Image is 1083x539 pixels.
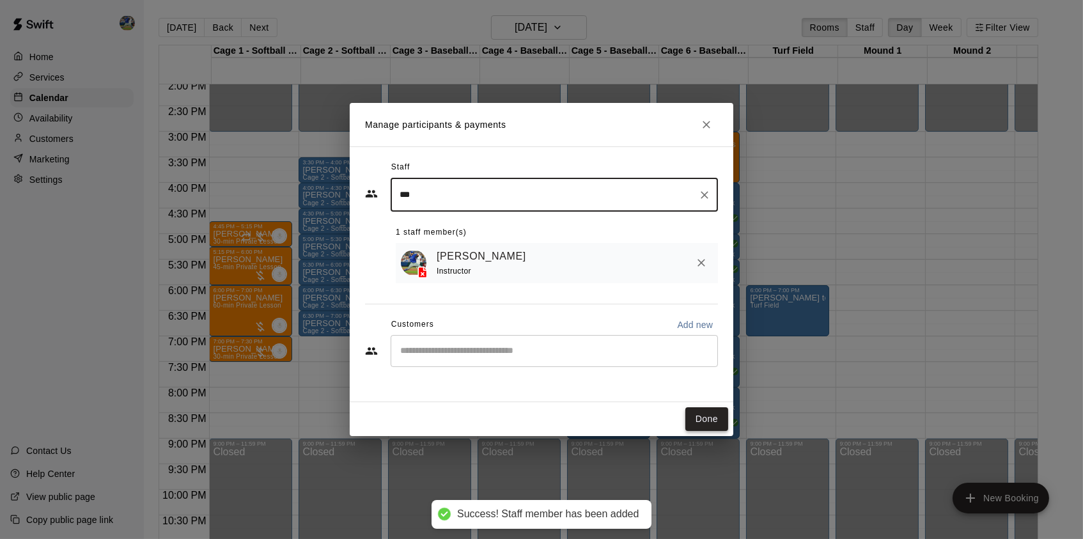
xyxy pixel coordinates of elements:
[391,315,434,335] span: Customers
[685,407,728,431] button: Done
[365,118,506,132] p: Manage participants & payments
[365,345,378,357] svg: Customers
[391,178,718,212] div: Search staff
[695,113,718,136] button: Close
[696,186,713,204] button: Clear
[391,335,718,367] div: Start typing to search customers...
[391,157,410,178] span: Staff
[437,248,526,265] a: [PERSON_NAME]
[437,267,471,276] span: Instructor
[690,251,713,274] button: Remove
[677,318,713,331] p: Add new
[401,250,426,276] img: Brandon Gold
[396,223,467,243] span: 1 staff member(s)
[672,315,718,335] button: Add new
[365,187,378,200] svg: Staff
[457,508,639,521] div: Success! Staff member has been added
